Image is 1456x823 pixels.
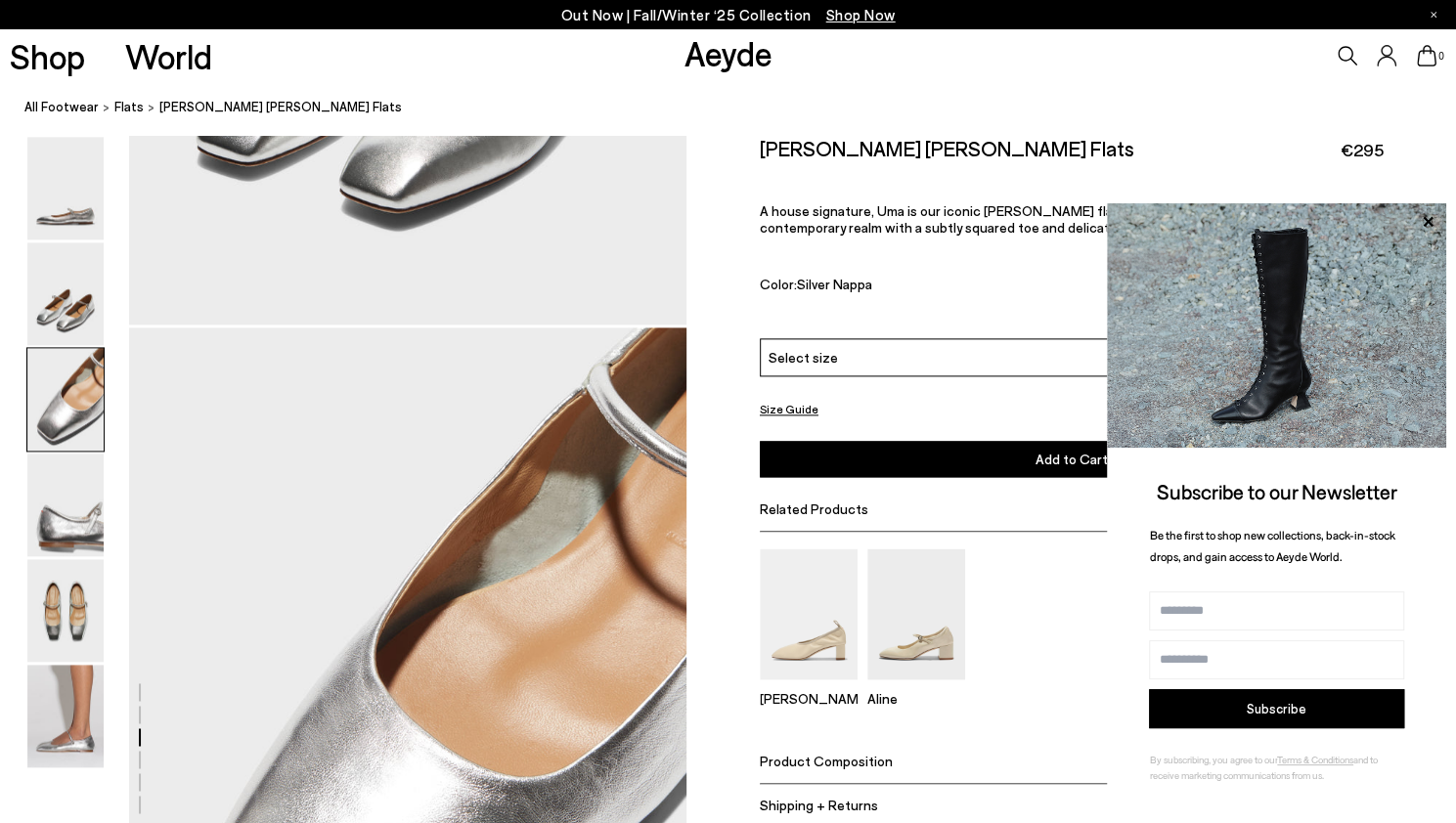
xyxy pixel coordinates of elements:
[1436,51,1446,62] span: 0
[114,98,144,118] a: flats
[1036,451,1108,467] span: Add to Cart
[760,753,893,769] span: Product Composition
[1417,45,1436,66] a: 0
[1149,689,1404,728] button: Subscribe
[1150,528,1395,564] span: Be the first to shop new collections, back-in-stock drops, and gain access to Aeyde World.
[760,665,858,706] a: Narissa Ruched Pumps [PERSON_NAME]
[27,242,104,345] img: Uma Mary-Jane Flats - Image 2
[684,32,772,73] a: Aeyde
[760,202,1384,236] p: A house signature, Uma is our iconic [PERSON_NAME] flat. The classic style is taken to a contempo...
[760,500,868,517] span: Related Products
[114,100,144,115] span: flats
[159,98,402,118] span: [PERSON_NAME] [PERSON_NAME] Flats
[27,137,104,239] img: Uma Mary-Jane Flats - Image 1
[760,689,858,706] p: [PERSON_NAME]
[867,689,965,706] p: Aline
[24,82,1456,136] nav: breadcrumb
[826,6,896,23] span: Navigate to /collections/new-in
[1341,138,1384,162] span: €295
[125,39,212,73] a: World
[27,454,104,556] img: Uma Mary-Jane Flats - Image 4
[760,441,1384,477] button: Add to Cart
[867,665,965,706] a: Aline Leather Mary-Jane Pumps Aline
[867,548,965,678] img: Aline Leather Mary-Jane Pumps
[1157,479,1397,503] span: Subscribe to our Newsletter
[24,98,99,118] a: All Footwear
[561,3,896,27] p: Out Now | Fall/Winter ‘25 Collection
[797,276,872,292] span: Silver Nappa
[1107,203,1446,448] img: 2a6287a1333c9a56320fd6e7b3c4a9a9.jpg
[760,136,1134,160] h2: [PERSON_NAME] [PERSON_NAME] Flats
[760,548,858,678] img: Narissa Ruched Pumps
[1277,754,1353,765] a: Terms & Conditions
[760,397,818,421] button: Size Guide
[769,347,838,368] span: Select size
[1150,754,1277,765] span: By subscribing, you agree to our
[760,276,1091,298] div: Color:
[760,797,878,813] span: Shipping + Returns
[27,559,104,662] img: Uma Mary-Jane Flats - Image 5
[27,665,104,767] img: Uma Mary-Jane Flats - Image 6
[10,39,85,73] a: Shop
[27,348,104,451] img: Uma Mary-Jane Flats - Image 3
